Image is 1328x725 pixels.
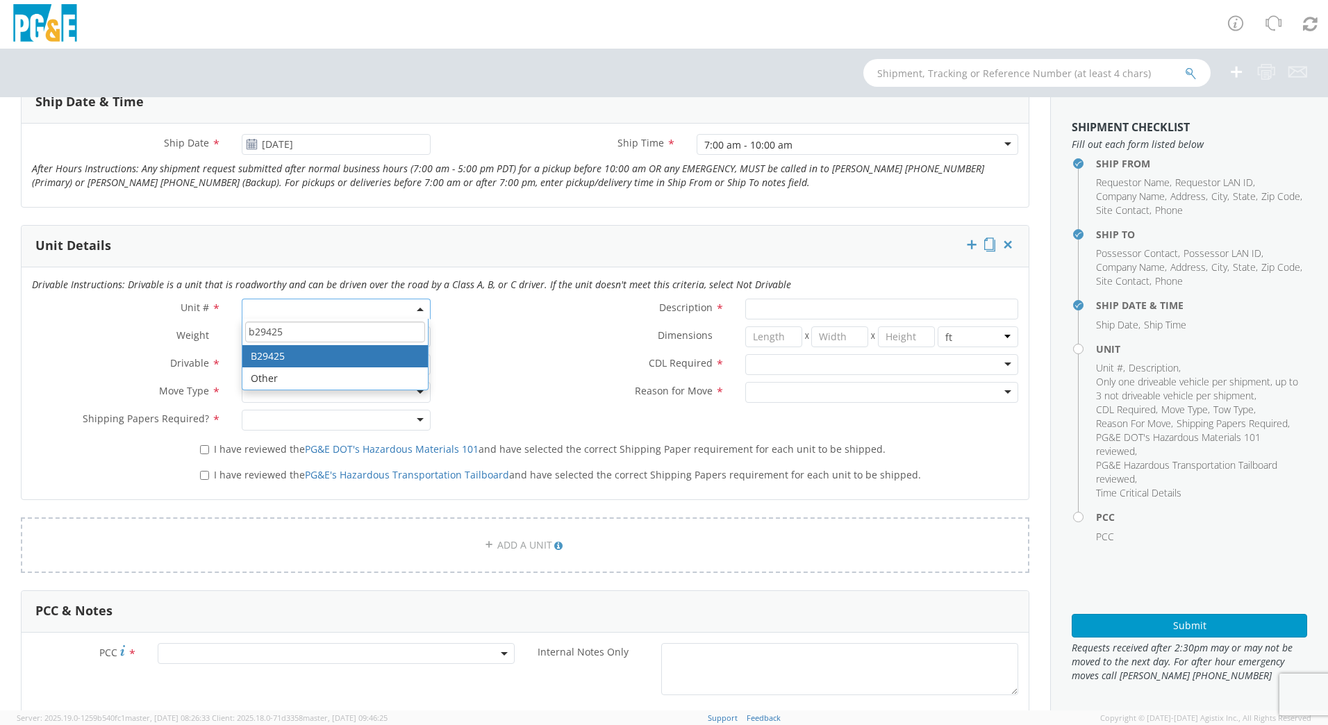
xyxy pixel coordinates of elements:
li: , [1261,260,1302,274]
span: Phone [1155,203,1183,217]
a: Feedback [747,712,781,723]
input: Length [745,326,802,347]
span: Address [1170,260,1206,274]
a: ADD A UNIT [21,517,1029,573]
li: B29425 [242,345,428,367]
span: Server: 2025.19.0-1259b540fc1 [17,712,210,723]
span: Internal Notes Only [538,645,629,658]
span: City [1211,190,1227,203]
a: Support [708,712,738,723]
li: , [1261,190,1302,203]
li: , [1211,190,1229,203]
span: Ship Date [1096,318,1138,331]
input: Height [878,326,935,347]
a: PG&E's Hazardous Transportation Tailboard [305,468,509,481]
span: PCC [99,646,117,659]
i: After Hours Instructions: Any shipment request submitted after normal business hours (7:00 am - 5... [32,162,984,189]
li: , [1211,260,1229,274]
span: Possessor Contact [1096,247,1178,260]
li: , [1096,176,1172,190]
img: pge-logo-06675f144f4cfa6a6814.png [10,4,80,45]
h4: PCC [1096,512,1307,522]
span: Copyright © [DATE]-[DATE] Agistix Inc., All Rights Reserved [1100,712,1311,724]
li: , [1096,260,1167,274]
li: , [1096,458,1304,486]
span: Client: 2025.18.0-71d3358 [212,712,388,723]
li: , [1096,247,1180,260]
span: Reason For Move [1096,417,1171,430]
li: , [1184,247,1263,260]
span: Reason for Move [635,384,713,397]
li: Other [242,367,428,390]
span: Site Contact [1096,203,1149,217]
input: I have reviewed thePG&E's Hazardous Transportation Tailboardand have selected the correct Shippin... [200,471,209,480]
span: Phone [1155,274,1183,287]
input: Shipment, Tracking or Reference Number (at least 4 chars) [863,59,1211,87]
span: Ship Time [1144,318,1186,331]
li: , [1213,403,1256,417]
span: Unit # [181,301,209,314]
span: master, [DATE] 08:26:33 [125,712,210,723]
li: , [1096,403,1158,417]
span: Zip Code [1261,260,1300,274]
li: , [1096,203,1152,217]
span: X [868,326,878,347]
span: CDL Required [1096,403,1156,416]
h3: Ship Date & Time [35,95,144,109]
span: Dimensions [658,328,713,342]
span: Possessor LAN ID [1184,247,1261,260]
input: I have reviewed thePG&E DOT's Hazardous Materials 101and have selected the correct Shipping Paper... [200,445,209,454]
li: , [1096,375,1304,403]
h4: Unit [1096,344,1307,354]
span: PCC [1096,530,1114,543]
li: , [1175,176,1255,190]
span: Site Contact [1096,274,1149,287]
span: Address [1170,190,1206,203]
li: , [1096,274,1152,288]
li: , [1096,318,1140,332]
li: , [1096,361,1125,375]
span: Requestor Name [1096,176,1170,189]
input: Width [811,326,868,347]
h4: Ship To [1096,229,1307,240]
span: CDL Required [649,356,713,369]
span: Only one driveable vehicle per shipment, up to 3 not driveable vehicle per shipment [1096,375,1298,402]
li: , [1170,260,1208,274]
li: , [1096,417,1173,431]
span: I have reviewed the and have selected the correct Shipping Papers requirement for each unit to be... [214,468,921,481]
button: Submit [1072,614,1307,637]
span: Fill out each form listed below [1072,137,1307,151]
span: Requests received after 2:30pm may or may not be moved to the next day. For after hour emergency ... [1072,641,1307,683]
span: Zip Code [1261,190,1300,203]
span: Move Type [159,384,209,397]
a: PG&E DOT's Hazardous Materials 101 [305,442,479,456]
span: Description [1129,361,1179,374]
li: , [1129,361,1181,375]
i: Drivable Instructions: Drivable is a unit that is roadworthy and can be driven over the road by a... [32,278,791,291]
span: Ship Time [617,136,664,149]
span: PG&E Hazardous Transportation Tailboard reviewed [1096,458,1277,485]
li: , [1170,190,1208,203]
li: , [1233,260,1258,274]
span: Shipping Papers Required? [83,412,209,425]
li: , [1233,190,1258,203]
span: Unit # [1096,361,1123,374]
h4: Ship Date & Time [1096,300,1307,310]
span: State [1233,190,1256,203]
span: State [1233,260,1256,274]
span: Company Name [1096,190,1165,203]
span: Move Type [1161,403,1208,416]
span: Company Name [1096,260,1165,274]
span: Drivable [170,356,209,369]
strong: Shipment Checklist [1072,119,1190,135]
h4: Ship From [1096,158,1307,169]
span: Tow Type [1213,403,1254,416]
span: Shipping Papers Required [1177,417,1288,430]
h3: PCC & Notes [35,604,113,618]
li: , [1177,417,1290,431]
span: Weight [176,328,209,342]
span: Time Critical Details [1096,486,1181,499]
span: City [1211,260,1227,274]
div: 7:00 am - 10:00 am [704,138,792,152]
li: , [1096,190,1167,203]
